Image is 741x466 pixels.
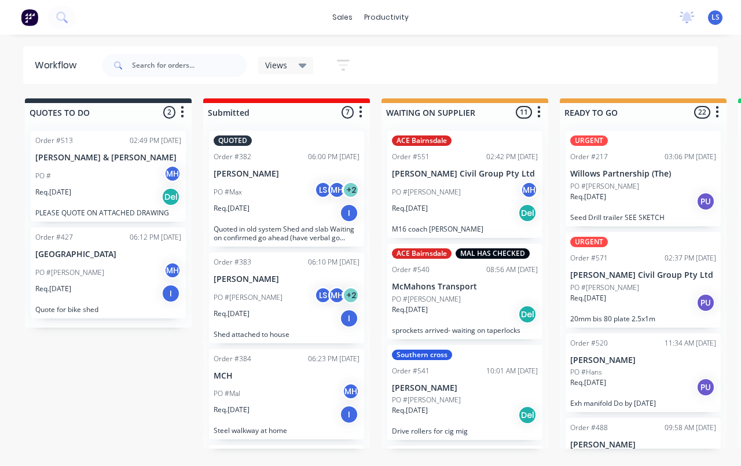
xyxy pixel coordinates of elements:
div: Order #551 [392,152,430,162]
div: Del [518,305,537,324]
input: Search for orders... [132,54,247,77]
div: 09:58 AM [DATE] [665,423,716,433]
p: Quoted in old system Shed and slab Waiting on confirmed go ahead (have verbal go ahead from [PERS... [214,225,360,242]
p: [PERSON_NAME] & [PERSON_NAME] [35,153,181,163]
div: I [340,405,358,424]
div: URGENTOrder #21703:06 PM [DATE]Willows Partnership (The)PO #[PERSON_NAME]Req.[DATE]PUSeed Drill t... [566,131,721,226]
p: [GEOGRAPHIC_DATA] [35,249,181,259]
div: Workflow [35,58,82,72]
p: PO #[PERSON_NAME] [392,294,461,304]
p: M16 coach [PERSON_NAME] [392,225,538,233]
p: Req. [DATE] [392,304,428,315]
p: [PERSON_NAME] [214,274,360,284]
p: sprockets arrived- waiting on taperlocks [392,326,538,335]
div: PU [696,192,715,211]
p: PO #[PERSON_NAME] [392,395,461,405]
div: 06:23 PM [DATE] [308,354,360,364]
div: Southern crossOrder #54110:01 AM [DATE][PERSON_NAME]PO #[PERSON_NAME]Req.[DATE]DelDrive rollers f... [387,345,542,441]
div: MH [164,262,181,279]
div: PU [696,293,715,312]
div: 02:37 PM [DATE] [665,253,716,263]
div: ACE BairnsdaleMAL HAS CHECKEDOrder #54008:56 AM [DATE]McMahons TransportPO #[PERSON_NAME]Req.[DAT... [387,244,542,339]
p: PO # [35,171,51,181]
p: Req. [DATE] [214,405,250,415]
p: Req. [DATE] [570,293,606,303]
div: ACE BairnsdaleOrder #55102:42 PM [DATE][PERSON_NAME] Civil Group Pty LtdPO #[PERSON_NAME]MHReq.[D... [387,131,542,238]
div: MH [328,181,346,199]
div: Order #383 [214,257,251,267]
div: 06:12 PM [DATE] [130,232,181,243]
p: Req. [DATE] [214,203,250,214]
p: Req. [DATE] [392,203,428,214]
div: Order #541 [392,366,430,376]
p: Exh manifold Do by [DATE] [570,399,716,408]
p: PLEASE QUOTE ON ATTACHED DRAWING [35,208,181,217]
div: I [340,204,358,222]
div: Del [162,188,180,206]
p: Req. [DATE] [570,192,606,202]
p: Willows Partnership (The) [570,169,716,179]
div: productivity [358,9,414,26]
p: Seed Drill trailer SEE SKETCH [570,213,716,222]
span: LS [711,12,720,23]
p: PO #Mal [214,388,240,399]
div: + 2 [342,181,360,199]
div: 11:34 AM [DATE] [665,338,716,348]
div: 02:49 PM [DATE] [130,135,181,146]
p: [PERSON_NAME] [570,440,716,450]
div: Order #540 [392,265,430,275]
p: [PERSON_NAME] [392,383,538,393]
div: 06:00 PM [DATE] [308,152,360,162]
p: Quote for bike shed [35,305,181,314]
div: Southern cross [392,350,452,360]
p: 20mm bis 80 plate 2.5x1m [570,314,716,323]
p: Req. [DATE] [392,405,428,416]
div: MH [164,165,181,182]
div: MH [342,383,360,400]
div: QUOTEDOrder #38206:00 PM [DATE][PERSON_NAME]PO #MaxLSMH+2Req.[DATE]IQuoted in old system Shed and... [209,131,364,247]
p: Req. [DATE] [570,377,606,388]
div: QUOTED [214,135,252,146]
p: McMahons Transport [392,282,538,292]
div: Order #571 [570,253,608,263]
div: 08:56 AM [DATE] [486,265,538,275]
div: I [162,284,180,303]
div: MAL HAS CHECKED [456,248,530,259]
div: Del [518,406,537,424]
p: [PERSON_NAME] [214,169,360,179]
div: sales [327,9,358,26]
div: 03:06 PM [DATE] [665,152,716,162]
div: Order #382 [214,152,251,162]
div: ACE Bairnsdale [392,135,452,146]
div: LS [314,181,332,199]
div: I [340,309,358,328]
p: PO #Max [214,187,242,197]
div: Order #513 [35,135,73,146]
p: PO #[PERSON_NAME] [214,292,283,303]
p: MCH [214,371,360,381]
div: URGENT [570,237,608,247]
p: Req. [DATE] [35,284,71,294]
div: 10:01 AM [DATE] [486,366,538,376]
div: Order #38306:10 PM [DATE][PERSON_NAME]PO #[PERSON_NAME]LSMH+2Req.[DATE]IShed attached to house [209,252,364,343]
span: Views [265,59,287,71]
p: PO #Hans [570,367,602,377]
div: Order #38406:23 PM [DATE]MCHPO #MalMHReq.[DATE]ISteel walkway at home [209,349,364,440]
div: 02:42 PM [DATE] [486,152,538,162]
div: Order #520 [570,338,608,348]
div: ACE Bairnsdale [392,248,452,259]
p: [PERSON_NAME] Civil Group Pty Ltd [392,169,538,179]
div: MH [328,287,346,304]
div: Order #52011:34 AM [DATE][PERSON_NAME]PO #HansReq.[DATE]PUExh manifold Do by [DATE] [566,333,721,413]
p: [PERSON_NAME] Civil Group Pty Ltd [570,270,716,280]
p: PO #[PERSON_NAME] [570,282,639,293]
div: Order #51302:49 PM [DATE][PERSON_NAME] & [PERSON_NAME]PO #MHReq.[DATE]DelPLEASE QUOTE ON ATTACHED... [31,131,186,222]
div: MH [520,181,538,199]
div: URGENT [570,135,608,146]
div: Order #488 [570,423,608,433]
p: [PERSON_NAME] [570,355,716,365]
div: URGENTOrder #57102:37 PM [DATE][PERSON_NAME] Civil Group Pty LtdPO #[PERSON_NAME]Req.[DATE]PU20mm... [566,232,721,328]
p: Req. [DATE] [35,187,71,197]
div: Order #42706:12 PM [DATE][GEOGRAPHIC_DATA]PO #[PERSON_NAME]MHReq.[DATE]IQuote for bike shed [31,228,186,318]
div: + 2 [342,287,360,304]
